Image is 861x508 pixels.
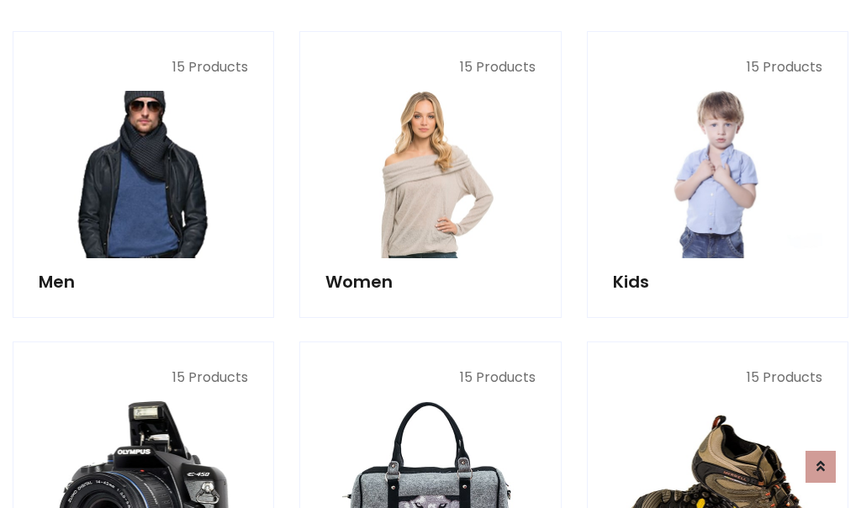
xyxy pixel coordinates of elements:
p: 15 Products [325,57,535,77]
h5: Women [325,272,535,292]
p: 15 Products [39,368,248,388]
h5: Men [39,272,248,292]
p: 15 Products [613,57,822,77]
p: 15 Products [325,368,535,388]
p: 15 Products [39,57,248,77]
h5: Kids [613,272,822,292]
p: 15 Products [613,368,822,388]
